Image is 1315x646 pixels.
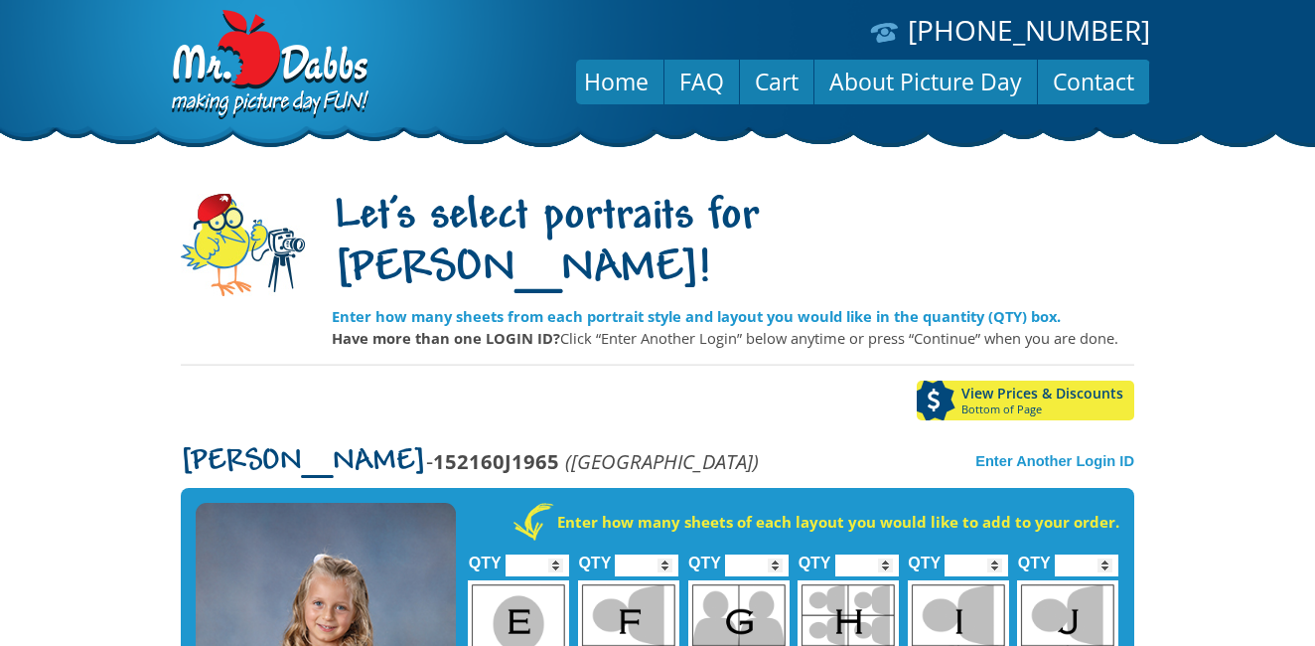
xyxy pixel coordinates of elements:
label: QTY [578,533,611,581]
a: FAQ [664,58,739,105]
img: Dabbs Company [165,10,371,121]
a: About Picture Day [814,58,1037,105]
a: Home [569,58,663,105]
a: Cart [740,58,813,105]
span: Bottom of Page [961,404,1134,415]
label: QTY [908,533,941,581]
img: camera-mascot [181,194,305,296]
strong: Enter how many sheets of each layout you would like to add to your order. [557,512,1119,532]
p: - [181,450,759,473]
span: [PERSON_NAME] [181,446,426,478]
strong: 152160J1965 [433,447,559,475]
a: [PHONE_NUMBER] [908,11,1150,49]
strong: Have more than one LOGIN ID? [332,328,560,348]
label: QTY [469,533,502,581]
strong: Enter how many sheets from each portrait style and layout you would like in the quantity (QTY) box. [332,306,1061,326]
a: Enter Another Login ID [975,453,1134,469]
label: QTY [799,533,831,581]
a: Contact [1038,58,1149,105]
h1: Let's select portraits for [PERSON_NAME]! [332,192,1134,297]
p: Click “Enter Another Login” below anytime or press “Continue” when you are done. [332,327,1134,349]
a: View Prices & DiscountsBottom of Page [917,381,1134,420]
label: QTY [1018,533,1051,581]
label: QTY [688,533,721,581]
em: ([GEOGRAPHIC_DATA]) [565,447,759,475]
